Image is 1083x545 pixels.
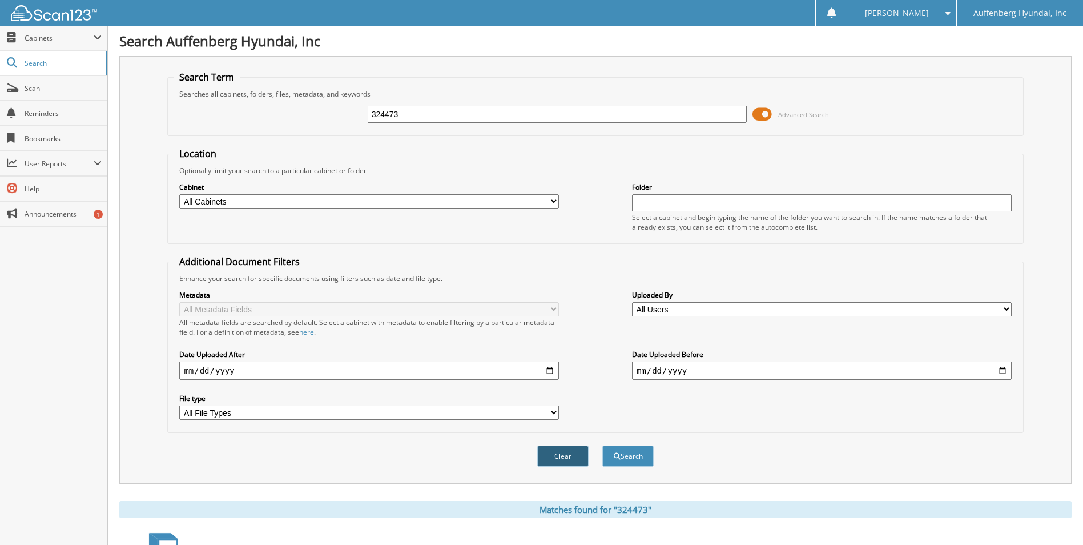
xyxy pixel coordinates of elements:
span: Bookmarks [25,134,102,143]
legend: Location [174,147,222,160]
label: Folder [632,182,1012,192]
span: Reminders [25,109,102,118]
img: scan123-logo-white.svg [11,5,97,21]
div: Enhance your search for specific documents using filters such as date and file type. [174,274,1017,283]
label: Uploaded By [632,290,1012,300]
span: Cabinets [25,33,94,43]
button: Search [602,446,654,467]
label: File type [179,394,559,403]
label: Cabinet [179,182,559,192]
span: Auffenberg Hyundai, Inc [973,10,1066,17]
label: Date Uploaded After [179,350,559,359]
span: [PERSON_NAME] [865,10,929,17]
input: start [179,362,559,380]
div: Optionally limit your search to a particular cabinet or folder [174,166,1017,175]
div: 1 [94,210,103,219]
div: All metadata fields are searched by default. Select a cabinet with metadata to enable filtering b... [179,318,559,337]
label: Date Uploaded Before [632,350,1012,359]
legend: Search Term [174,71,240,83]
span: Scan [25,83,102,93]
span: Advanced Search [778,110,829,119]
span: Search [25,58,100,68]
div: Matches found for "324473" [119,501,1072,518]
input: end [632,362,1012,380]
legend: Additional Document Filters [174,255,305,268]
label: Metadata [179,290,559,300]
span: Help [25,184,102,194]
span: Announcements [25,209,102,219]
a: here [299,327,314,337]
div: Select a cabinet and begin typing the name of the folder you want to search in. If the name match... [632,213,1012,232]
div: Searches all cabinets, folders, files, metadata, and keywords [174,89,1017,99]
button: Clear [537,446,589,467]
iframe: Chat Widget [1026,490,1083,545]
span: User Reports [25,159,94,169]
h1: Search Auffenberg Hyundai, Inc [119,31,1072,50]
